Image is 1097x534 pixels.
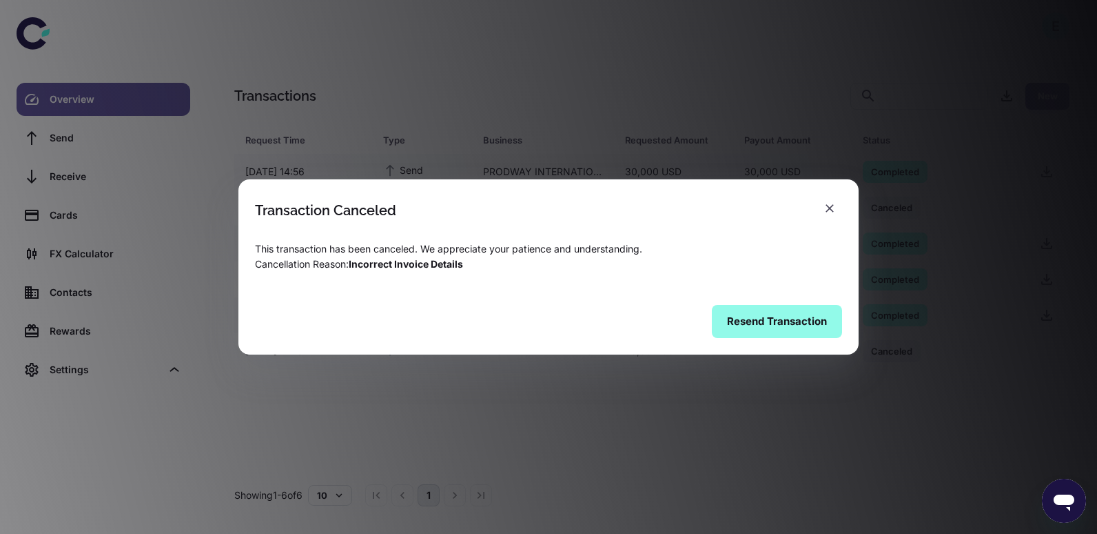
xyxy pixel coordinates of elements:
p: This transaction has been canceled. We appreciate your patience and understanding. [255,241,842,257]
span: Incorrect Invoice Details [349,258,463,270]
div: Transaction Canceled [255,202,396,219]
button: Resend Transaction [712,305,842,338]
p: Cancellation Reason : [255,257,842,272]
iframe: Button to launch messaging window [1042,479,1086,523]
